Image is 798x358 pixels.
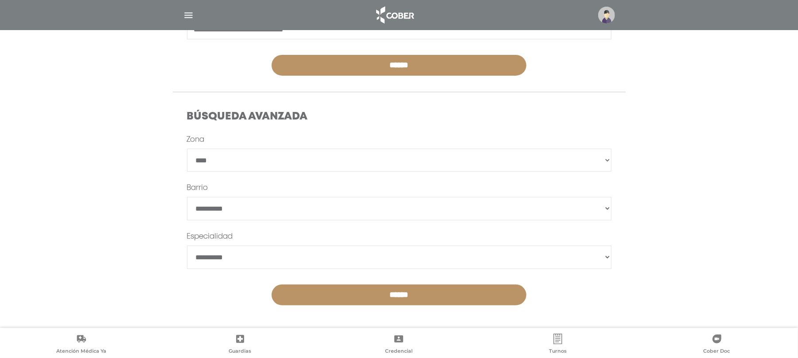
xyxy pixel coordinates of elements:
label: Especialidad [187,231,233,242]
img: logo_cober_home-white.png [371,4,418,26]
span: Turnos [549,348,567,356]
a: Credencial [319,334,479,356]
h4: Búsqueda Avanzada [187,111,611,123]
label: Zona [187,135,205,145]
img: Cober_menu-lines-white.svg [183,10,194,21]
a: Cober Doc [637,334,796,356]
a: Guardias [161,334,320,356]
span: Atención Médica Ya [56,348,106,356]
img: profile-placeholder.svg [598,7,615,23]
label: Barrio [187,183,208,193]
span: Guardias [229,348,251,356]
span: Cober Doc [704,348,730,356]
a: Turnos [479,334,638,356]
a: Atención Médica Ya [2,334,161,356]
span: Credencial [385,348,413,356]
